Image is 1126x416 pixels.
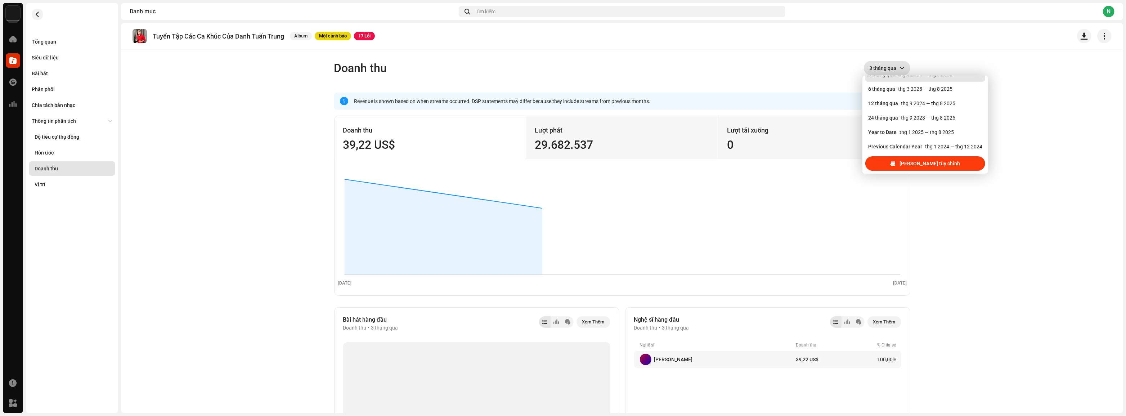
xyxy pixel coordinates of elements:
div: Previous Calendar Year [868,143,922,150]
div: % Chia sẻ [878,342,896,348]
div: Phân phối [32,86,55,92]
div: Độ tiêu cự thụ động [35,134,79,140]
text: [DATE] [338,281,351,286]
span: Album [290,32,312,40]
span: Xem Thêm [873,315,896,329]
re-m-nav-item: Hôn ước [29,146,115,160]
span: 3 tháng qua [662,325,689,331]
div: thg 9 2024 — thg 8 2025 [901,100,955,107]
div: thg 9 2023 — thg 8 2025 [901,114,955,121]
span: Một cảnh báo [315,32,351,40]
div: 100,00% [878,357,896,362]
div: thg 1 2025 — thg 8 2025 [900,129,954,136]
div: Year to Date [868,129,897,136]
span: Xem Thêm [582,315,605,329]
span: [PERSON_NAME] tùy chỉnh [900,156,960,171]
div: Revenue is shown based on when streams occurred. DSP statements may differ because they include s... [354,97,905,106]
re-m-nav-item: Bài hát [29,66,115,81]
li: 24 tháng qua [865,111,985,125]
span: Doanh thu [334,61,387,75]
div: Siêu dữ liệu [32,55,59,61]
div: Lượt phát [535,125,709,136]
re-m-nav-item: Tổng quan [29,35,115,49]
li: Year to Date [865,125,985,139]
div: Doanh thu [35,166,58,171]
re-m-nav-item: Vị trí [29,177,115,192]
div: Bài hát hàng đầu [343,316,398,323]
re-m-nav-item: Chia tách bản nhạc [29,98,115,112]
div: Thông tin phân tích [32,118,76,124]
re-m-nav-item: Siêu dữ liệu [29,50,115,65]
span: 3 tháng qua [870,61,900,75]
div: Danh mục [130,9,456,14]
div: Danh Tuấn Trung [654,357,693,362]
div: 39,22 US$ [343,139,517,151]
p: Tuyển Tập Các Ca Khúc Của Danh Tuấn Trung [153,32,284,40]
div: 12 tháng qua [868,100,898,107]
div: 24 tháng qua [868,114,898,121]
text: [DATE] [893,281,907,286]
div: 6 tháng qua [868,85,895,93]
div: dropdown trigger [900,61,905,75]
ul: Option List [862,64,988,157]
re-m-nav-dropdown: Thông tin phân tích [29,114,115,192]
re-m-nav-item: Phân phối [29,82,115,97]
div: 0 [727,139,901,151]
div: Vị trí [35,182,45,187]
div: N [1103,6,1114,17]
div: Doanh thu [343,125,517,136]
div: 29.682.537 [535,139,709,151]
span: Tìm kiếm [476,9,495,14]
span: • [368,325,370,331]
button: Xem Thêm [577,316,610,328]
div: Nghệ sĩ [640,342,793,348]
div: Bài hát [32,71,48,76]
div: Nghệ sĩ hàng đầu [634,316,689,323]
span: • [659,325,661,331]
li: 12 tháng qua [865,96,985,111]
div: Lượt tải xuống [727,125,901,136]
re-m-nav-item: Doanh thu [29,161,115,176]
li: Previous Calendar Year [865,139,985,154]
div: thg 1 2024 — thg 12 2024 [925,143,982,150]
re-m-nav-item: Độ tiêu cự thụ động [29,130,115,144]
span: 17 Lỗi [354,32,375,40]
span: 3 tháng qua [371,325,398,331]
div: Chia tách bản nhạc [32,102,75,108]
span: Doanh thu [634,325,658,331]
div: 39,22 US$ [796,357,875,362]
div: Tổng quan [32,39,56,45]
div: Hôn ước [35,150,54,156]
span: Doanh thu [343,325,367,331]
li: 6 tháng qua [865,82,985,96]
button: Xem Thêm [867,316,901,328]
img: 76e35660-c1c7-4f61-ac9e-76e2af66a330 [6,6,20,20]
div: thg 3 2025 — thg 8 2025 [898,85,952,93]
img: 8add0755-8234-47fc-bbc3-93d7af9e1e4a [133,29,147,43]
div: Doanh thu [796,342,875,348]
